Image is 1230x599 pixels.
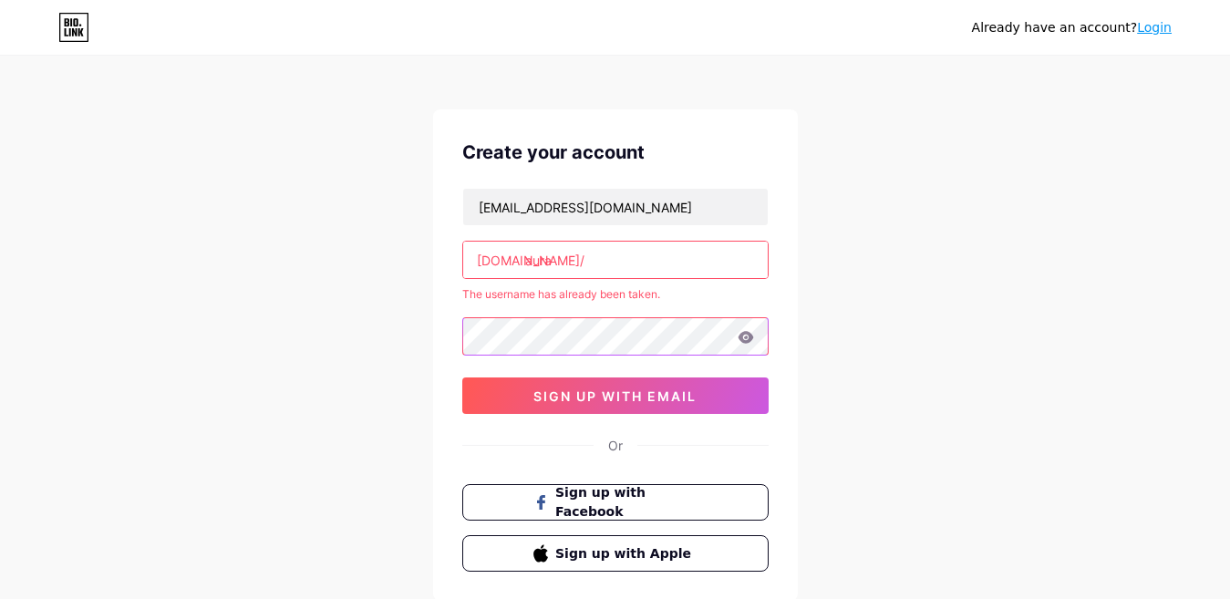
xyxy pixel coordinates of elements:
span: Sign up with Apple [555,544,697,563]
div: Create your account [462,139,769,166]
div: Or [608,436,623,455]
button: Sign up with Facebook [462,484,769,521]
div: [DOMAIN_NAME]/ [477,251,584,270]
span: Sign up with Facebook [555,483,697,522]
button: sign up with email [462,377,769,414]
div: Already have an account? [972,18,1172,37]
input: username [463,242,768,278]
button: Sign up with Apple [462,535,769,572]
div: The username has already been taken. [462,286,769,303]
span: sign up with email [533,388,697,404]
a: Login [1137,20,1172,35]
input: Email [463,189,768,225]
